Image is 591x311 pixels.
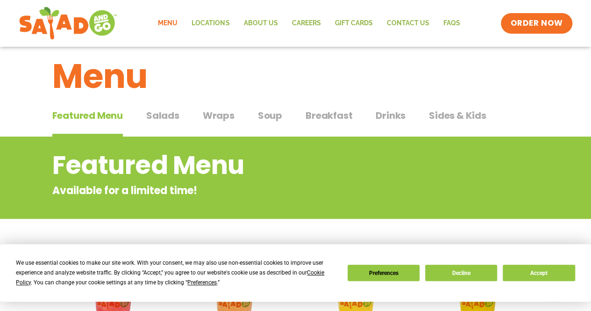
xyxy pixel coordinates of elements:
span: ORDER NOW [510,18,563,29]
span: Soup [258,108,282,123]
img: new-SAG-logo-768×292 [19,5,117,42]
a: FAQs [436,13,467,34]
h2: Featured Menu [52,146,464,184]
button: Preferences [348,265,420,281]
a: Menu [151,13,185,34]
a: GIFT CARDS [328,13,379,34]
a: Careers [285,13,328,34]
span: Preferences [187,279,217,286]
div: Tabbed content [52,105,539,137]
span: Featured Menu [52,108,123,123]
span: Wraps [203,108,235,123]
span: Drinks [376,108,406,123]
nav: Menu [151,13,467,34]
p: Available for a limited time! [52,183,464,198]
a: ORDER NOW [501,13,572,34]
button: Accept [503,265,575,281]
span: Breakfast [306,108,352,123]
h1: Menu [52,51,539,101]
a: About Us [236,13,285,34]
span: Salads [146,108,179,123]
div: We use essential cookies to make our site work. With your consent, we may also use non-essential ... [16,258,336,288]
button: Decline [425,265,497,281]
a: Contact Us [379,13,436,34]
a: Locations [185,13,236,34]
span: Sides & Kids [429,108,486,123]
